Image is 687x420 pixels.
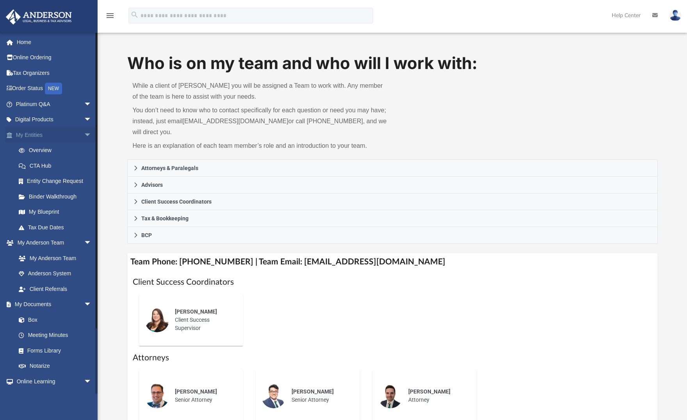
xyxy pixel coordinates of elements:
span: BCP [141,232,152,238]
a: My Entitiesarrow_drop_down [5,127,103,143]
a: Anderson System [11,266,100,282]
a: Platinum Q&Aarrow_drop_down [5,96,103,112]
span: [PERSON_NAME] [292,388,334,395]
span: Tax & Bookkeeping [141,216,189,221]
a: menu [105,15,115,20]
div: NEW [45,83,62,94]
a: Client Referrals [11,281,100,297]
span: Client Success Coordinators [141,199,212,204]
a: Client Success Coordinators [127,193,658,210]
a: Tax Organizers [5,65,103,81]
span: arrow_drop_down [84,96,100,112]
span: arrow_drop_down [84,127,100,143]
a: Overview [11,143,103,158]
a: Tax Due Dates [11,220,103,235]
i: menu [105,11,115,20]
div: Senior Attorney [169,382,238,409]
span: [PERSON_NAME] [175,308,217,315]
img: thumbnail [261,383,286,408]
h4: Team Phone: [PHONE_NUMBER] | Team Email: [EMAIL_ADDRESS][DOMAIN_NAME] [127,253,658,271]
span: Advisors [141,182,163,188]
h1: Attorneys [133,352,652,363]
span: [PERSON_NAME] [175,388,217,395]
h1: Who is on my team and who will I work with: [127,52,658,75]
a: My Blueprint [11,204,100,220]
span: arrow_drop_down [84,297,100,313]
img: thumbnail [144,307,169,332]
a: Forms Library [11,343,96,358]
i: search [130,11,139,19]
a: My Anderson Team [11,250,96,266]
div: Senior Attorney [286,382,354,409]
img: User Pic [669,10,681,21]
a: Entity Change Request [11,174,103,189]
a: Advisors [127,177,658,193]
a: Notarize [11,358,100,374]
a: Binder Walkthrough [11,189,103,204]
img: Anderson Advisors Platinum Portal [4,9,74,25]
p: While a client of [PERSON_NAME] you will be assigned a Team to work with. Any member of the team ... [133,80,387,102]
img: thumbnail [378,383,403,408]
p: You don’t need to know who to contact specifically for each question or need you may have; instea... [133,105,387,138]
a: [EMAIL_ADDRESS][DOMAIN_NAME] [183,118,288,124]
p: Here is an explanation of each team member’s role and an introduction to your team. [133,140,387,151]
a: Attorneys & Paralegals [127,159,658,177]
h1: Client Success Coordinators [133,276,652,288]
div: Client Success Supervisor [169,302,238,338]
span: arrow_drop_down [84,112,100,128]
a: Home [5,34,103,50]
a: Meeting Minutes [11,328,100,343]
span: arrow_drop_down [84,374,100,390]
a: Online Ordering [5,50,103,66]
div: Attorney [403,382,471,409]
a: My Documentsarrow_drop_down [5,297,100,312]
span: Attorneys & Paralegals [141,165,198,171]
a: BCP [127,227,658,244]
a: Courses [11,389,100,405]
a: My Anderson Teamarrow_drop_down [5,235,100,251]
a: Order StatusNEW [5,81,103,97]
a: Online Learningarrow_drop_down [5,374,100,389]
a: CTA Hub [11,158,103,174]
a: Digital Productsarrow_drop_down [5,112,103,128]
img: thumbnail [144,383,169,408]
a: Box [11,312,96,328]
a: Tax & Bookkeeping [127,210,658,227]
span: [PERSON_NAME] [408,388,450,395]
span: arrow_drop_down [84,235,100,251]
